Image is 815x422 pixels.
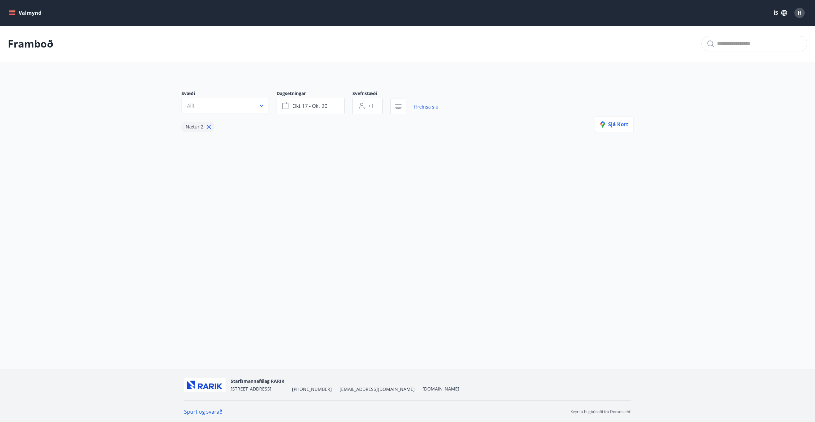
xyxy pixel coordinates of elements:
span: Starfsmannafélag RARIK [231,378,284,384]
a: Spurt og svarað [184,408,223,415]
p: Framboð [8,37,53,51]
span: Svæði [182,90,277,98]
span: +1 [368,102,374,110]
a: [DOMAIN_NAME] [422,386,459,392]
button: okt 17 - okt 20 [277,98,345,114]
button: Allt [182,98,269,113]
img: ZmrgJ79bX6zJLXUGuSjrUVyxXxBt3QcBuEz7Nz1t.png [184,378,226,392]
span: H [798,9,802,16]
span: Dagsetningar [277,90,352,98]
div: Nætur 2 [182,122,214,132]
span: okt 17 - okt 20 [292,102,327,110]
button: ÍS [770,7,791,19]
span: Svefnstæði [352,90,390,98]
button: Sjá kort [595,117,634,132]
span: Nætur 2 [186,124,203,130]
span: Allt [187,102,195,109]
a: Hreinsa síu [414,100,439,114]
button: menu [8,7,44,19]
p: Keyrt á hugbúnaði frá Dorado ehf. [571,409,631,415]
span: [STREET_ADDRESS] [231,386,271,392]
span: Sjá kort [600,121,628,128]
span: [EMAIL_ADDRESS][DOMAIN_NAME] [340,386,415,392]
span: [PHONE_NUMBER] [292,386,332,392]
button: +1 [352,98,383,114]
button: H [792,5,807,21]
